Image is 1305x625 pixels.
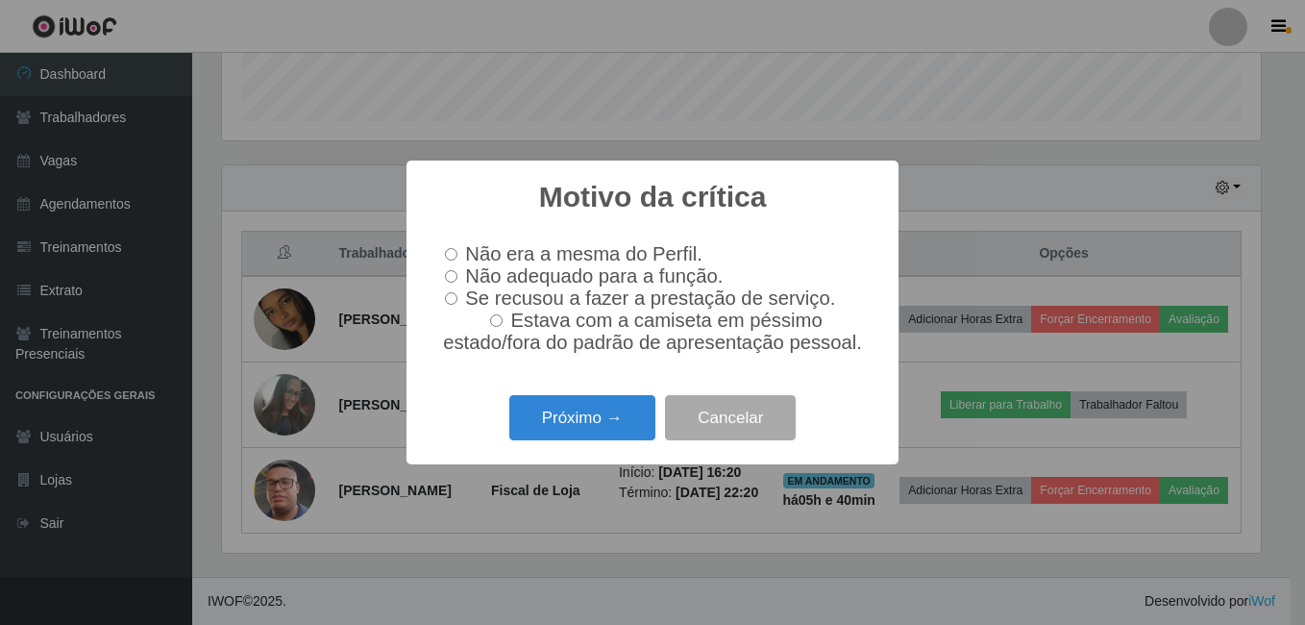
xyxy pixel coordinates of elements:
[465,265,723,287] span: Não adequado para a função.
[665,395,796,440] button: Cancelar
[445,248,457,261] input: Não era a mesma do Perfil.
[465,243,702,264] span: Não era a mesma do Perfil.
[443,310,862,353] span: Estava com a camiseta em péssimo estado/fora do padrão de apresentação pessoal.
[509,395,655,440] button: Próximo →
[445,270,457,283] input: Não adequado para a função.
[490,314,503,327] input: Estava com a camiseta em péssimo estado/fora do padrão de apresentação pessoal.
[445,292,457,305] input: Se recusou a fazer a prestação de serviço.
[465,287,835,309] span: Se recusou a fazer a prestação de serviço.
[539,180,767,214] h2: Motivo da crítica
